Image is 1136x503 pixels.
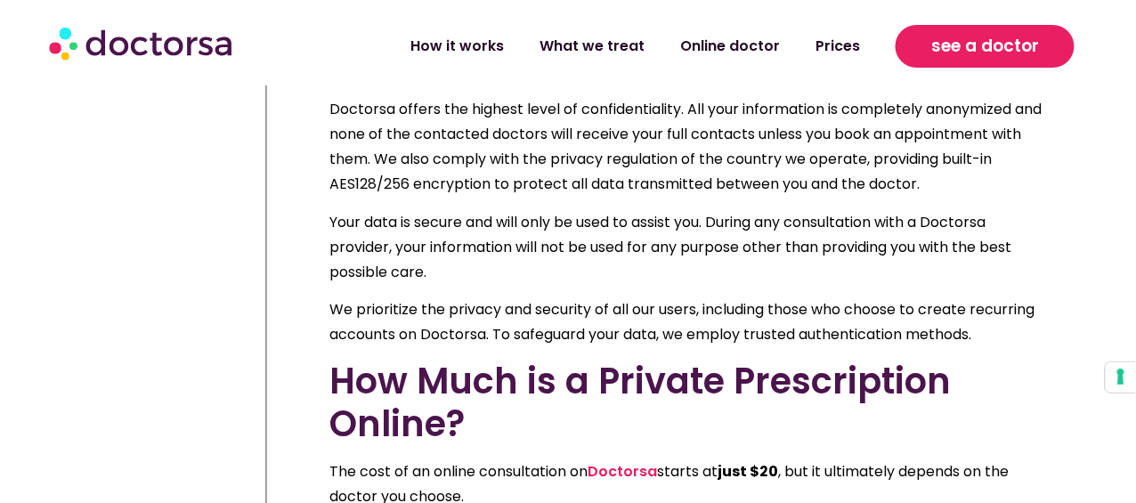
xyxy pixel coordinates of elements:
[662,26,798,67] a: Online doctor
[304,26,878,67] nav: Menu
[1106,362,1136,393] button: Your consent preferences for tracking technologies
[896,25,1075,68] a: see a doctor
[798,26,878,67] a: Prices
[588,461,657,482] a: Doctorsa
[329,210,1050,285] p: Your data is secure and will only be used to assist you. During any consultation with a Doctorsa ...
[393,26,522,67] a: How it works
[329,360,1050,445] h2: How Much is a Private Prescription Online?
[329,297,1050,347] p: We prioritize the privacy and security of all our users, including those who choose to create rec...
[329,97,1050,197] p: Doctorsa offers the highest level of confidentiality. All your information is completely anonymiz...
[522,26,662,67] a: What we treat
[931,32,1039,61] span: see a doctor
[718,461,778,482] b: just $20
